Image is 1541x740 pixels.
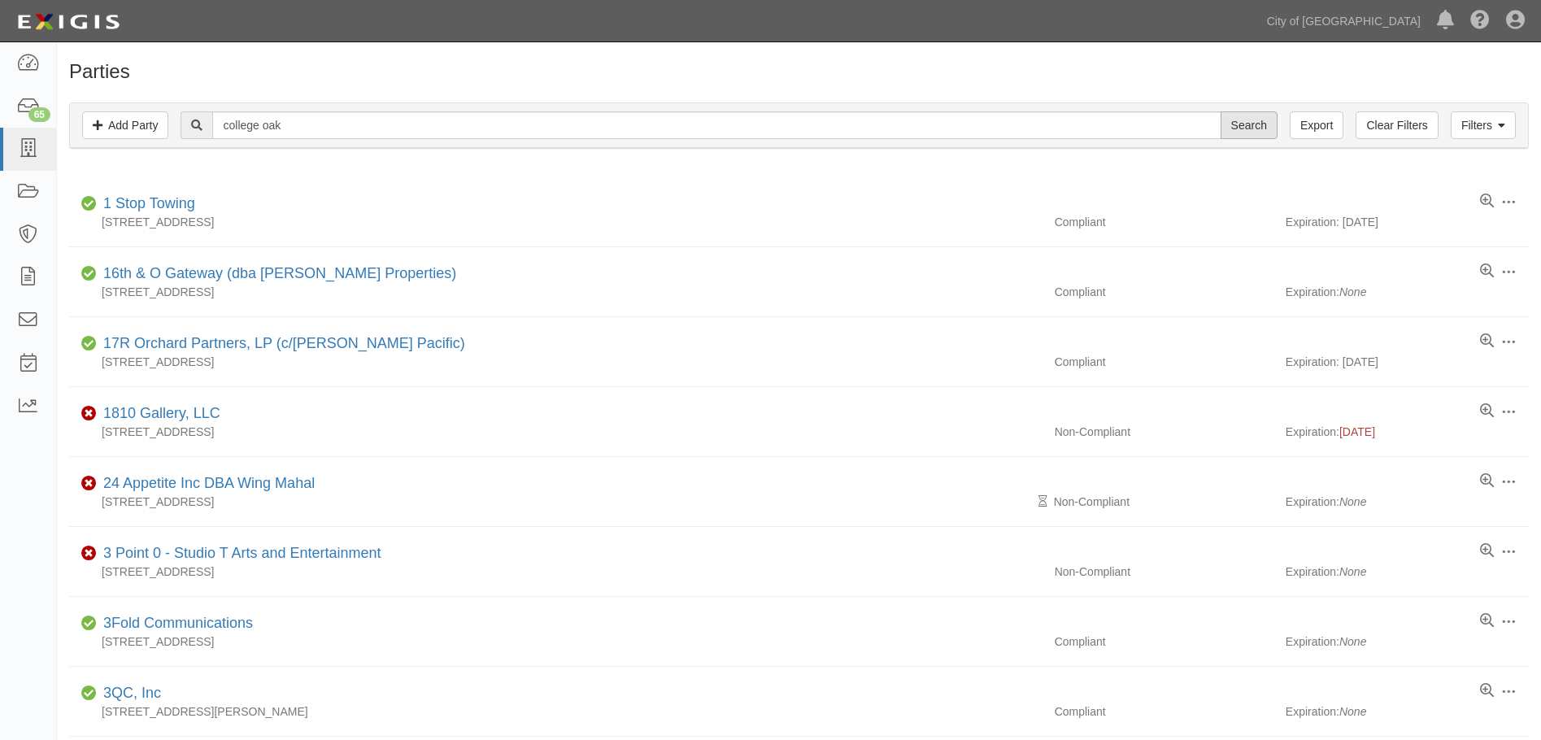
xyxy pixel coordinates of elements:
[1480,473,1494,490] a: View results summary
[103,545,381,561] a: 3 Point 0 - Studio T Arts and Entertainment
[1259,5,1429,37] a: City of [GEOGRAPHIC_DATA]
[97,263,456,285] div: 16th & O Gateway (dba Ravel Rasmussen Properties)
[103,335,465,351] a: 17R Orchard Partners, LP (c/[PERSON_NAME] Pacific)
[1286,703,1529,720] div: Expiration:
[1286,564,1529,580] div: Expiration:
[103,475,315,491] a: 24 Appetite Inc DBA Wing Mahal
[1480,263,1494,280] a: View results summary
[81,618,97,629] i: Compliant
[1043,564,1286,580] div: Non-Compliant
[81,688,97,699] i: Compliant
[1480,613,1494,629] a: View results summary
[69,284,1043,300] div: [STREET_ADDRESS]
[103,265,456,281] a: 16th & O Gateway (dba [PERSON_NAME] Properties)
[1480,403,1494,420] a: View results summary
[1043,424,1286,440] div: Non-Compliant
[1339,495,1366,508] i: None
[1356,111,1438,139] a: Clear Filters
[1480,194,1494,210] a: View results summary
[103,195,195,211] a: 1 Stop Towing
[1043,703,1286,720] div: Compliant
[1470,11,1490,31] i: Help Center - Complianz
[1480,683,1494,699] a: View results summary
[1480,543,1494,559] a: View results summary
[1043,284,1286,300] div: Compliant
[12,7,124,37] img: logo-5460c22ac91f19d4615b14bd174203de0afe785f0fc80cf4dbbc73dc1793850b.png
[1480,333,1494,350] a: View results summary
[69,214,1043,230] div: [STREET_ADDRESS]
[97,473,315,494] div: 24 Appetite Inc DBA Wing Mahal
[103,615,253,631] a: 3Fold Communications
[1043,214,1286,230] div: Compliant
[97,613,253,634] div: 3Fold Communications
[28,107,50,122] div: 65
[81,478,97,490] i: Non-Compliant
[81,268,97,280] i: Compliant
[69,703,1043,720] div: [STREET_ADDRESS][PERSON_NAME]
[103,685,161,701] a: 3QC, Inc
[1451,111,1516,139] a: Filters
[1286,633,1529,650] div: Expiration:
[97,403,220,424] div: 1810 Gallery, LLC
[81,198,97,210] i: Compliant
[1286,284,1529,300] div: Expiration:
[69,61,1529,82] h1: Parties
[1339,565,1366,578] i: None
[82,111,168,139] a: Add Party
[1043,494,1286,510] div: Non-Compliant
[1043,354,1286,370] div: Compliant
[1339,635,1366,648] i: None
[97,543,381,564] div: 3 Point 0 - Studio T Arts and Entertainment
[1339,285,1366,298] i: None
[1290,111,1343,139] a: Export
[103,405,220,421] a: 1810 Gallery, LLC
[1286,494,1529,510] div: Expiration:
[81,548,97,559] i: Non-Compliant
[1286,424,1529,440] div: Expiration:
[69,564,1043,580] div: [STREET_ADDRESS]
[97,683,161,704] div: 3QC, Inc
[1286,214,1529,230] div: Expiration: [DATE]
[1339,425,1375,438] span: [DATE]
[1043,633,1286,650] div: Compliant
[81,338,97,350] i: Compliant
[1286,354,1529,370] div: Expiration: [DATE]
[97,333,465,355] div: 17R Orchard Partners, LP (c/o Heller Pacific)
[69,354,1043,370] div: [STREET_ADDRESS]
[69,494,1043,510] div: [STREET_ADDRESS]
[1221,111,1278,139] input: Search
[97,194,195,215] div: 1 Stop Towing
[69,633,1043,650] div: [STREET_ADDRESS]
[69,424,1043,440] div: [STREET_ADDRESS]
[1038,496,1047,507] i: Pending Review
[81,408,97,420] i: Non-Compliant
[212,111,1221,139] input: Search
[1339,705,1366,718] i: None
